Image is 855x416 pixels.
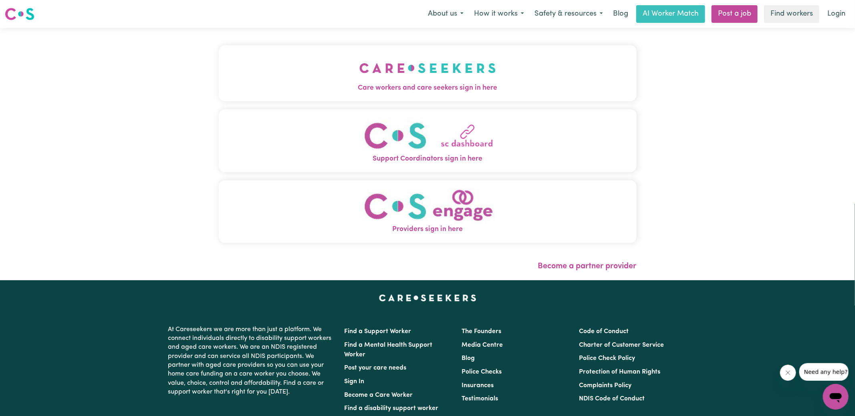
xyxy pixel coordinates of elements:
a: Become a Care Worker [344,392,413,398]
a: AI Worker Match [636,5,705,23]
a: Testimonials [462,396,498,402]
iframe: Message from company [799,363,849,381]
p: At Careseekers we are more than just a platform. We connect individuals directly to disability su... [168,322,335,400]
iframe: Close message [780,365,796,381]
span: Providers sign in here [219,224,637,235]
a: NDIS Code of Conduct [579,396,645,402]
a: Blog [462,355,475,362]
img: Careseekers logo [5,7,34,21]
iframe: Button to launch messaging window [823,384,849,410]
a: Blog [608,5,633,23]
a: The Founders [462,328,501,335]
a: Post your care needs [344,365,406,371]
button: Providers sign in here [219,180,637,243]
a: Post a job [712,5,758,23]
a: Find a Mental Health Support Worker [344,342,432,358]
a: Insurances [462,382,494,389]
button: Safety & resources [529,6,608,22]
button: Support Coordinators sign in here [219,109,637,172]
a: Code of Conduct [579,328,629,335]
span: Care workers and care seekers sign in here [219,83,637,93]
a: Careseekers home page [379,295,476,301]
a: Find a Support Worker [344,328,411,335]
a: Become a partner provider [538,262,637,270]
a: Sign In [344,378,364,385]
a: Login [823,5,850,23]
button: Care workers and care seekers sign in here [219,45,637,101]
button: How it works [469,6,529,22]
a: Police Check Policy [579,355,635,362]
a: Protection of Human Rights [579,369,661,375]
span: Support Coordinators sign in here [219,154,637,164]
a: Careseekers logo [5,5,34,23]
a: Find workers [764,5,819,23]
button: About us [423,6,469,22]
a: Charter of Customer Service [579,342,664,348]
a: Find a disability support worker [344,405,438,412]
a: Police Checks [462,369,502,375]
a: Complaints Policy [579,382,632,389]
a: Media Centre [462,342,503,348]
